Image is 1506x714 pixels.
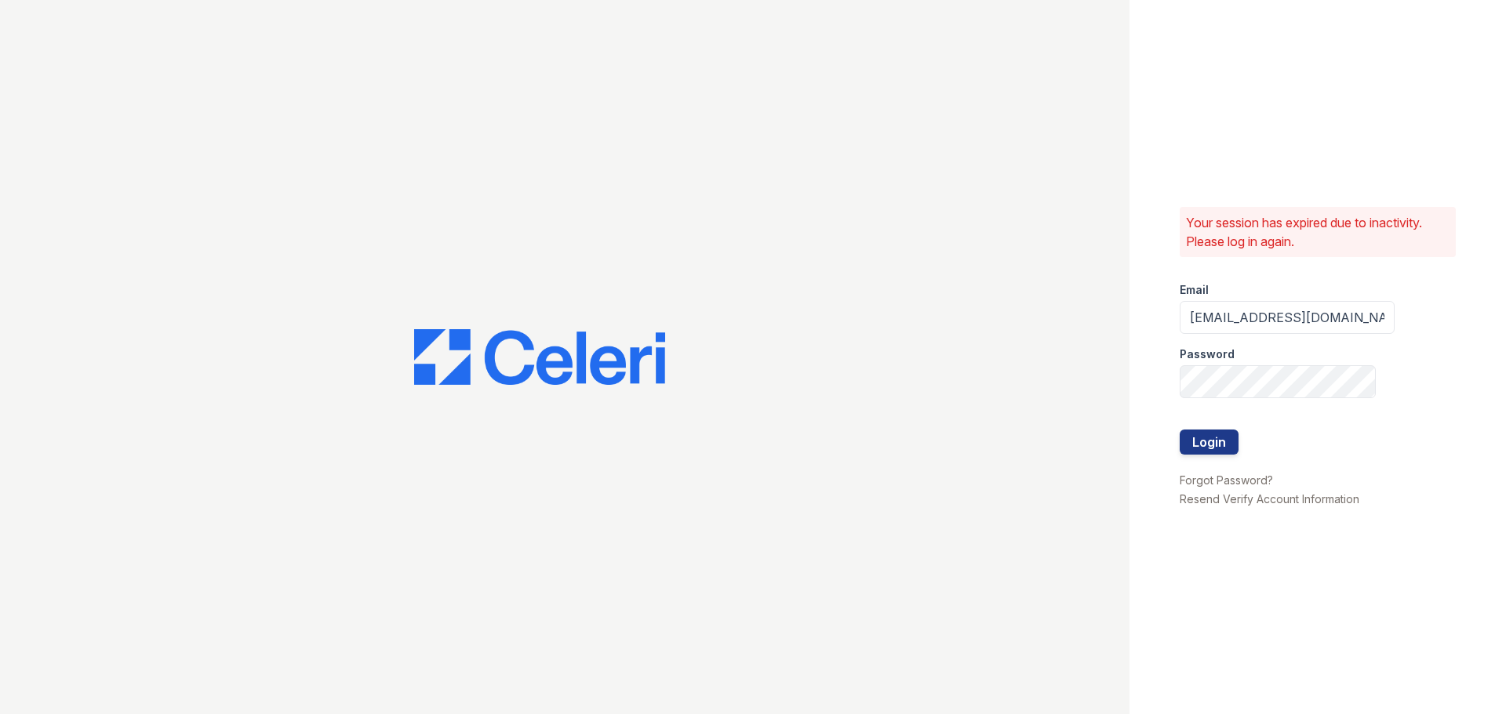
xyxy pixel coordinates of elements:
[1180,429,1239,455] button: Login
[1180,492,1359,506] a: Resend Verify Account Information
[1180,473,1273,487] a: Forgot Password?
[1180,346,1235,362] label: Password
[1186,213,1450,251] p: Your session has expired due to inactivity. Please log in again.
[1180,282,1209,298] label: Email
[414,329,665,386] img: CE_Logo_Blue-a8612792a0a2168367f1c8372b55b34899dd931a85d93a1a3d3e32e68fde9ad4.png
